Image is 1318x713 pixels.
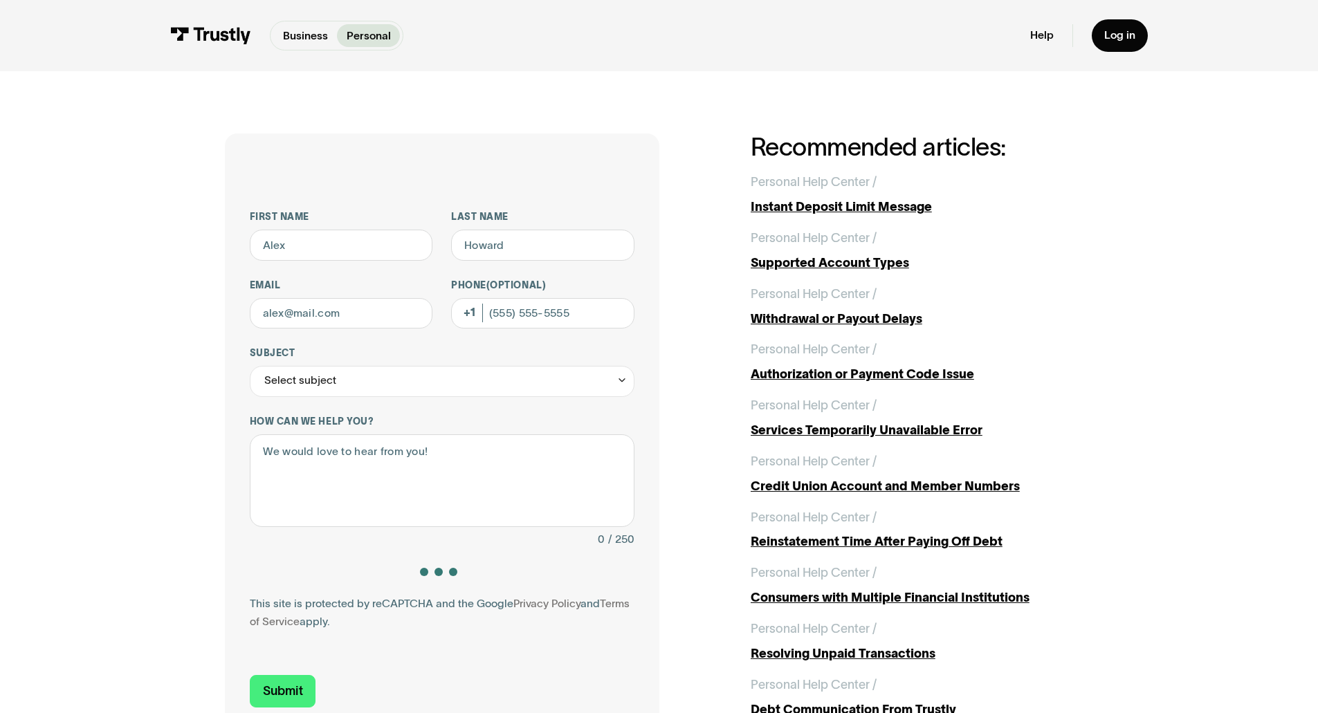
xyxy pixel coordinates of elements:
[751,564,877,582] div: Personal Help Center /
[751,452,877,471] div: Personal Help Center /
[250,675,316,707] input: Submit
[751,173,877,192] div: Personal Help Center /
[751,396,1094,440] a: Personal Help Center /Services Temporarily Unavailable Error
[250,347,634,360] label: Subject
[751,285,877,304] div: Personal Help Center /
[751,229,877,248] div: Personal Help Center /
[751,508,877,527] div: Personal Help Center /
[337,24,400,47] a: Personal
[250,279,433,292] label: Email
[486,280,546,290] span: (Optional)
[1092,19,1148,52] a: Log in
[608,530,634,549] div: / 250
[250,298,433,329] input: alex@mail.com
[751,676,877,694] div: Personal Help Center /
[751,508,1094,552] a: Personal Help Center /Reinstatement Time After Paying Off Debt
[751,477,1094,496] div: Credit Union Account and Member Numbers
[751,133,1094,160] h2: Recommended articles:
[751,229,1094,272] a: Personal Help Center /Supported Account Types
[250,416,634,428] label: How can we help you?
[250,211,433,223] label: First name
[283,28,328,44] p: Business
[751,340,877,359] div: Personal Help Center /
[751,421,1094,440] div: Services Temporarily Unavailable Error
[264,371,336,390] div: Select subject
[751,254,1094,272] div: Supported Account Types
[751,340,1094,384] a: Personal Help Center /Authorization or Payment Code Issue
[513,598,580,609] a: Privacy Policy
[751,645,1094,663] div: Resolving Unpaid Transactions
[451,211,634,223] label: Last name
[751,310,1094,328] div: Withdrawal or Payout Delays
[751,620,877,638] div: Personal Help Center /
[250,595,634,632] div: This site is protected by reCAPTCHA and the Google and apply.
[598,530,605,549] div: 0
[751,285,1094,328] a: Personal Help Center /Withdrawal or Payout Delays
[451,230,634,261] input: Howard
[751,173,1094,216] a: Personal Help Center /Instant Deposit Limit Message
[250,230,433,261] input: Alex
[273,24,337,47] a: Business
[751,452,1094,496] a: Personal Help Center /Credit Union Account and Member Numbers
[751,564,1094,607] a: Personal Help Center /Consumers with Multiple Financial Institutions
[751,365,1094,384] div: Authorization or Payment Code Issue
[751,198,1094,216] div: Instant Deposit Limit Message
[1030,28,1054,42] a: Help
[451,279,634,292] label: Phone
[751,620,1094,663] a: Personal Help Center /Resolving Unpaid Transactions
[751,533,1094,551] div: Reinstatement Time After Paying Off Debt
[751,396,877,415] div: Personal Help Center /
[170,27,251,44] img: Trustly Logo
[1104,28,1135,42] div: Log in
[751,589,1094,607] div: Consumers with Multiple Financial Institutions
[347,28,391,44] p: Personal
[451,298,634,329] input: (555) 555-5555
